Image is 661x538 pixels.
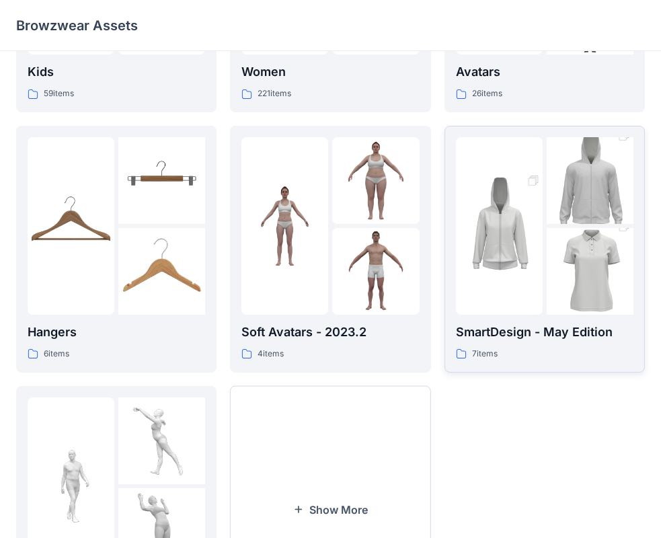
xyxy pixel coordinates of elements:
a: folder 1folder 2folder 3Soft Avatars - 2023.24items [230,126,430,373]
img: folder 2 [547,116,633,246]
p: 6 items [44,347,69,361]
p: 59 items [44,87,74,101]
p: Women [241,63,419,81]
p: SmartDesign - May Edition [456,323,633,342]
img: folder 1 [28,182,114,269]
img: folder 3 [118,228,205,315]
img: folder 1 [456,161,543,291]
a: folder 1folder 2folder 3Hangers6items [16,126,217,373]
img: folder 2 [118,397,205,484]
img: folder 1 [241,182,328,269]
p: Browzwear Assets [16,16,138,35]
p: Kids [28,63,205,81]
img: folder 1 [28,443,114,529]
a: folder 1folder 2folder 3SmartDesign - May Edition7items [444,126,645,373]
img: folder 3 [547,206,633,337]
p: 221 items [258,87,291,101]
img: folder 3 [332,228,419,315]
p: Avatars [456,63,633,81]
p: 7 items [472,347,498,361]
img: folder 2 [332,137,419,224]
img: folder 2 [118,137,205,224]
p: Soft Avatars - 2023.2 [241,323,419,342]
p: Hangers [28,323,205,342]
p: 26 items [472,87,502,101]
p: 4 items [258,347,284,361]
